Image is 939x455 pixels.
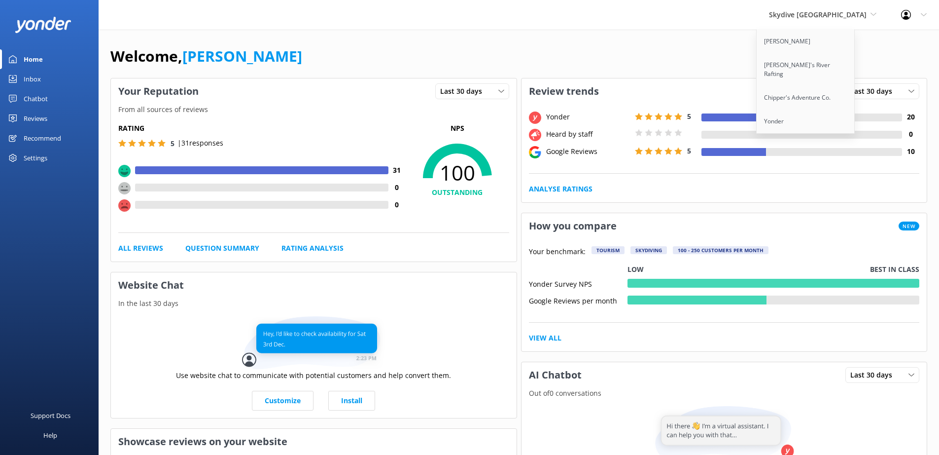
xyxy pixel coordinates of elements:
[522,388,927,399] p: Out of 0 conversations
[899,222,919,230] span: New
[687,146,691,155] span: 5
[529,184,592,194] a: Analyse Ratings
[111,104,517,115] p: From all sources of reviews
[43,425,57,445] div: Help
[111,429,517,455] h3: Showcase reviews on your website
[176,370,451,381] p: Use website chat to communicate with potential customers and help convert them.
[171,139,174,148] span: 5
[757,110,855,133] a: Yonder
[850,370,898,380] span: Last 30 days
[529,333,561,343] a: View All
[388,182,406,193] h4: 0
[757,86,855,110] a: Chipper's Adventure Co.
[24,128,61,148] div: Recommend
[529,279,627,288] div: Yonder Survey NPS
[522,78,606,104] h3: Review trends
[902,112,919,122] h4: 20
[850,86,898,97] span: Last 30 days
[182,46,302,66] a: [PERSON_NAME]
[591,246,625,254] div: Tourism
[673,246,768,254] div: 100 - 250 customers per month
[388,199,406,210] h4: 0
[118,243,163,254] a: All Reviews
[529,246,586,258] p: Your benchmark:
[522,213,624,239] h3: How you compare
[529,296,627,304] div: Google Reviews per month
[118,123,406,134] h5: Rating
[544,129,632,140] div: Heard by staff
[630,246,667,254] div: Skydiving
[388,165,406,176] h4: 31
[252,391,313,411] a: Customize
[757,30,855,53] a: [PERSON_NAME]
[757,53,855,86] a: [PERSON_NAME]'s River Rafting
[522,362,589,388] h3: AI Chatbot
[281,243,344,254] a: Rating Analysis
[111,298,517,309] p: In the last 30 days
[185,243,259,254] a: Question Summary
[627,264,644,275] p: Low
[24,49,43,69] div: Home
[111,272,517,298] h3: Website Chat
[328,391,375,411] a: Install
[24,69,41,89] div: Inbox
[440,86,488,97] span: Last 30 days
[31,406,70,425] div: Support Docs
[902,146,919,157] h4: 10
[406,160,509,185] span: 100
[406,187,509,198] h4: OUTSTANDING
[177,138,223,149] p: | 31 responses
[24,148,47,168] div: Settings
[406,123,509,134] p: NPS
[15,17,71,33] img: yonder-white-logo.png
[242,316,385,370] img: conversation...
[902,129,919,140] h4: 0
[24,89,48,109] div: Chatbot
[769,10,867,19] span: Skydive [GEOGRAPHIC_DATA]
[687,112,691,121] span: 5
[24,109,47,128] div: Reviews
[110,44,302,68] h1: Welcome,
[870,264,919,275] p: Best in class
[544,112,632,122] div: Yonder
[111,78,206,104] h3: Your Reputation
[544,146,632,157] div: Google Reviews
